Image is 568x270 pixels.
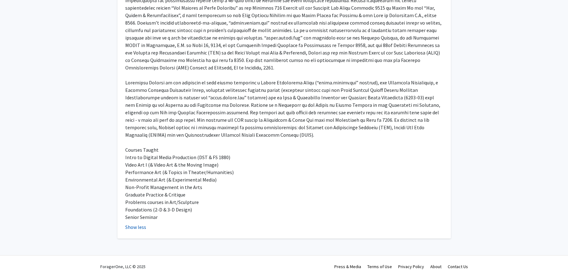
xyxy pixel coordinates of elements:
[430,264,442,269] a: About
[448,264,468,269] a: Contact Us
[125,223,146,231] button: Show less
[5,242,26,265] iframe: Chat
[367,264,392,269] a: Terms of Use
[334,264,361,269] a: Press & Media
[398,264,424,269] a: Privacy Policy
